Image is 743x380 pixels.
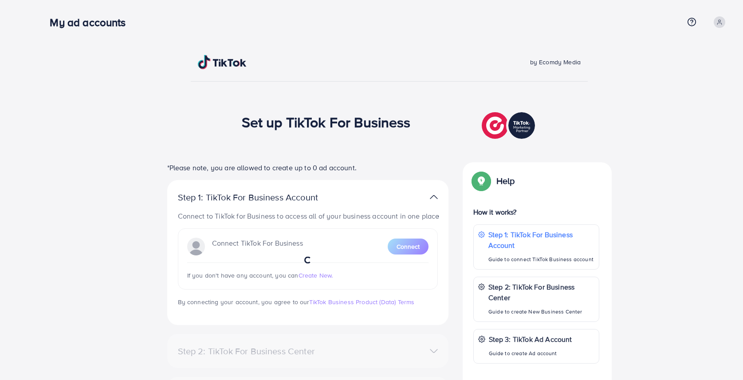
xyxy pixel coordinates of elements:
h3: My ad accounts [50,16,133,29]
img: TikTok partner [482,110,537,141]
p: Step 3: TikTok Ad Account [489,334,572,345]
p: Step 2: TikTok For Business Center [488,282,594,303]
h1: Set up TikTok For Business [242,114,411,130]
p: *Please note, you are allowed to create up to 0 ad account. [167,162,448,173]
p: Guide to create Ad account [489,348,572,359]
img: TikTok [198,55,247,69]
p: Guide to connect TikTok Business account [488,254,594,265]
p: How it works? [473,207,599,217]
p: Help [496,176,515,186]
span: by Ecomdy Media [530,58,581,67]
p: Step 1: TikTok For Business Account [178,192,346,203]
p: Guide to create New Business Center [488,306,594,317]
p: Step 1: TikTok For Business Account [488,229,594,251]
img: Popup guide [473,173,489,189]
img: TikTok partner [430,191,438,204]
